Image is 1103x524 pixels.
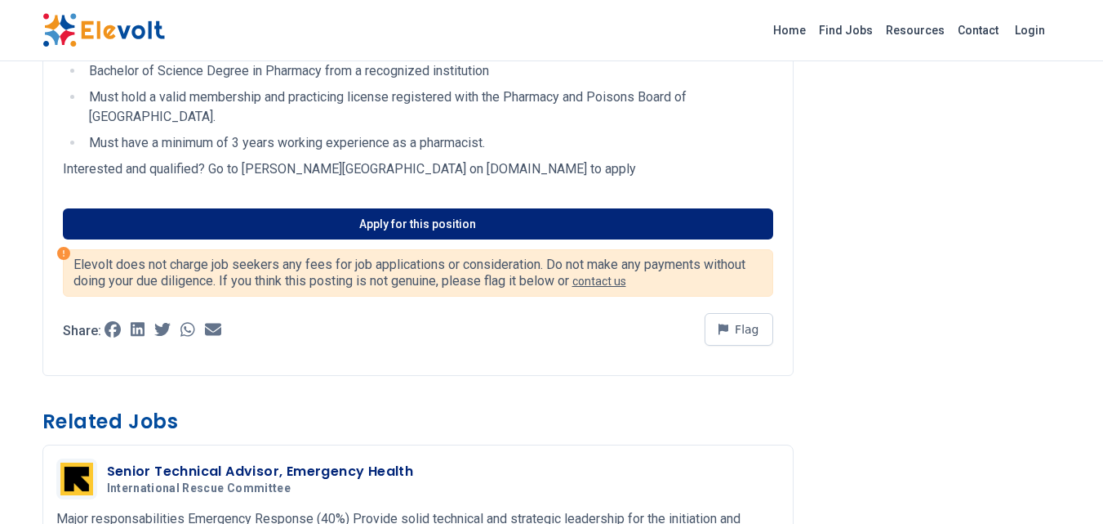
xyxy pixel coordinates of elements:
a: contact us [572,275,626,288]
p: Elevolt does not charge job seekers any fees for job applications or consideration. Do not make a... [73,257,763,289]
li: Must have a minimum of 3 years working experience as a pharmacist. [84,133,773,153]
iframe: Chat Widget [1021,446,1103,524]
li: Must hold a valid membership and practicing license registered with the Pharmacy and Poisons Boar... [84,87,773,127]
button: Flag [705,313,773,346]
h3: Related Jobs [42,409,794,435]
img: International Rescue Committee [60,463,93,495]
li: Bachelor of Science Degree in Pharmacy from a recognized institution [84,61,773,81]
p: Share: [63,325,101,338]
a: Find Jobs [812,17,879,43]
a: Home [767,17,812,43]
a: Resources [879,17,951,43]
a: Contact [951,17,1005,43]
img: Elevolt [42,13,165,47]
a: Login [1005,14,1055,47]
p: Interested and qualified? Go to [PERSON_NAME][GEOGRAPHIC_DATA] on [DOMAIN_NAME] to apply [63,159,773,179]
a: Apply for this position [63,208,773,240]
span: International Rescue Committee [107,481,291,496]
h3: Senior Technical Advisor, Emergency Health [107,462,414,481]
